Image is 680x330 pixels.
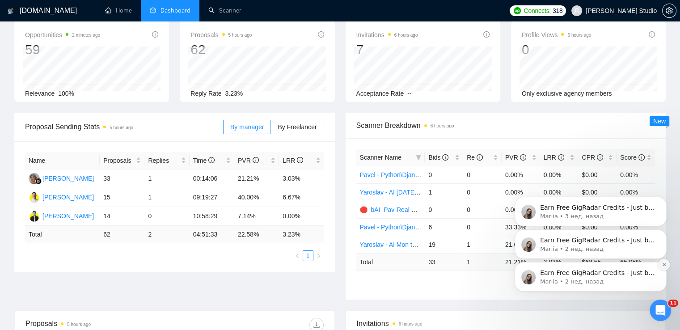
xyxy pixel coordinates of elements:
time: 6 hours ago [399,322,422,326]
a: Yaroslav - AI [DATE] evening [360,189,440,196]
span: info-circle [483,31,490,38]
span: dashboard [150,7,156,13]
span: setting [663,7,676,14]
div: 62 [190,41,252,58]
a: MC[PERSON_NAME] [29,174,94,182]
td: 3.23 % [279,226,324,243]
td: 0 [463,201,502,218]
img: MC [29,173,40,184]
span: Invitations [356,30,418,40]
td: 1 [425,183,463,201]
span: -- [407,90,411,97]
div: 0 [522,41,591,58]
td: 09:19:27 [190,188,234,207]
td: 1 [463,253,502,271]
button: right [313,250,324,261]
td: 1 [144,169,189,188]
span: info-circle [152,31,158,38]
td: 0 [425,201,463,218]
span: Scanner Breakdown [356,120,655,131]
span: 318 [553,6,562,16]
td: 6 [425,218,463,236]
span: info-circle [318,31,324,38]
td: 6.67% [279,188,324,207]
th: Proposals [100,152,144,169]
div: [PERSON_NAME] [42,173,94,183]
td: 0 [463,166,502,183]
span: info-circle [649,31,655,38]
span: Invitations [357,318,655,329]
time: 6 hours ago [567,33,591,38]
td: 0.00% [279,207,324,226]
div: [PERSON_NAME] [42,211,94,221]
a: homeHome [105,7,132,14]
td: 0 [463,183,502,201]
time: 5 hours ago [228,33,252,38]
time: 2 minutes ago [72,33,100,38]
span: LRR [283,157,303,164]
span: Proposal Sending Stats [25,121,223,132]
span: Connects: [524,6,550,16]
img: logo [8,4,14,18]
td: 10:58:29 [190,207,234,226]
span: filter [414,151,423,164]
a: PO[PERSON_NAME] [29,193,94,200]
iframe: Intercom notifications сообщение [501,140,680,306]
span: Replies [148,156,179,165]
td: 40.00% [234,188,279,207]
li: Previous Page [292,250,303,261]
span: PVR [238,157,259,164]
span: New [653,118,666,125]
div: [PERSON_NAME] [42,192,94,202]
a: Pavel - Python\Django [DATE]-[DATE] 18:00 - 10:00 [360,224,504,231]
button: left [292,250,303,261]
li: 1 [303,250,313,261]
a: YT[PERSON_NAME] [29,212,94,219]
span: Only exclusive agency members [522,90,612,97]
time: 5 hours ago [110,125,133,130]
span: 100% [58,90,74,97]
td: 22.58 % [234,226,279,243]
a: Pavel - Python\Django [DATE] evening to 00 00 [360,171,492,178]
span: Time [193,157,215,164]
span: info-circle [297,157,303,163]
iframe: Intercom live chat [650,300,671,321]
time: 6 hours ago [431,123,454,128]
span: Profile Views [522,30,591,40]
td: 04:51:33 [190,226,234,243]
td: 33 [100,169,144,188]
th: Name [25,152,100,169]
span: download [310,322,323,329]
span: left [295,253,300,258]
span: info-circle [477,154,483,161]
span: 11 [668,300,678,307]
td: 7.14% [234,207,279,226]
a: 1 [303,251,313,261]
span: Acceptance Rate [356,90,404,97]
span: right [316,253,321,258]
a: 🛑_bAI_Pav-Real Estate\Property [360,206,455,213]
td: Total [356,253,425,271]
span: By manager [230,123,264,131]
td: 0 [463,218,502,236]
a: setting [662,7,676,14]
span: By Freelancer [278,123,317,131]
td: 00:14:06 [190,169,234,188]
td: 62 [100,226,144,243]
img: gigradar-bm.png [35,178,42,184]
span: Scanner Name [360,154,401,161]
time: 5 hours ago [67,322,91,327]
